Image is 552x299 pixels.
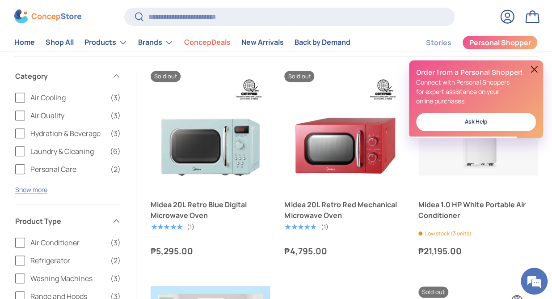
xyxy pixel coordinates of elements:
nav: Primary [14,34,350,51]
a: Shop All [46,34,74,51]
span: (3) [110,128,121,139]
span: Refrigerator [30,255,105,266]
nav: Secondary [405,34,538,51]
summary: Product Type [15,205,121,237]
h2: Order from a Personal Shopper! [416,68,536,77]
span: Personal Shopper [469,39,531,47]
span: (3) [110,237,121,248]
a: ConcepDeals [184,34,231,51]
a: Back by Demand [295,34,350,51]
summary: Category [15,60,121,92]
summary: Brands [133,34,179,51]
span: Sold out [284,71,314,82]
span: Sold out [418,286,448,298]
span: (2) [110,164,121,175]
span: Personal Care [30,164,105,175]
a: Midea 20L Retro Blue Digital Microwave Oven [151,199,270,221]
a: New Arrivals [241,34,284,51]
span: Air Conditioner [30,237,105,248]
span: Product Type [15,216,106,226]
button: Show more [15,185,47,194]
a: Midea 20L Retro Blue Digital Microwave Oven [151,71,270,190]
a: Midea 20L Retro Red Mechanical Microwave Oven [284,71,404,190]
span: (3) [110,110,121,121]
a: Midea 20L Retro Red Mechanical Microwave Oven [284,199,404,221]
span: Laundry & Cleaning [30,146,105,157]
span: Category [15,71,106,81]
span: (2) [110,255,121,266]
span: (6) [110,146,121,157]
span: Sold out [151,71,181,82]
span: Air Quality [30,110,105,121]
a: Home [14,34,35,51]
summary: Products [79,34,133,51]
span: (3) [110,273,121,284]
a: Personal Shopper [462,35,538,50]
img: ConcepStore [14,10,81,24]
a: Ask Help [416,113,536,131]
a: Stories [426,34,451,51]
span: Air Cooling [30,92,105,103]
a: Midea 1.0 HP White Portable Air Conditioner [418,199,538,221]
span: Washing Machines [30,273,105,284]
span: (3) [110,92,121,103]
span: Hydration & Beverage [30,128,105,139]
p: Connect with Personal Shoppers for expert assistance on your online purchases. [416,77,536,106]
